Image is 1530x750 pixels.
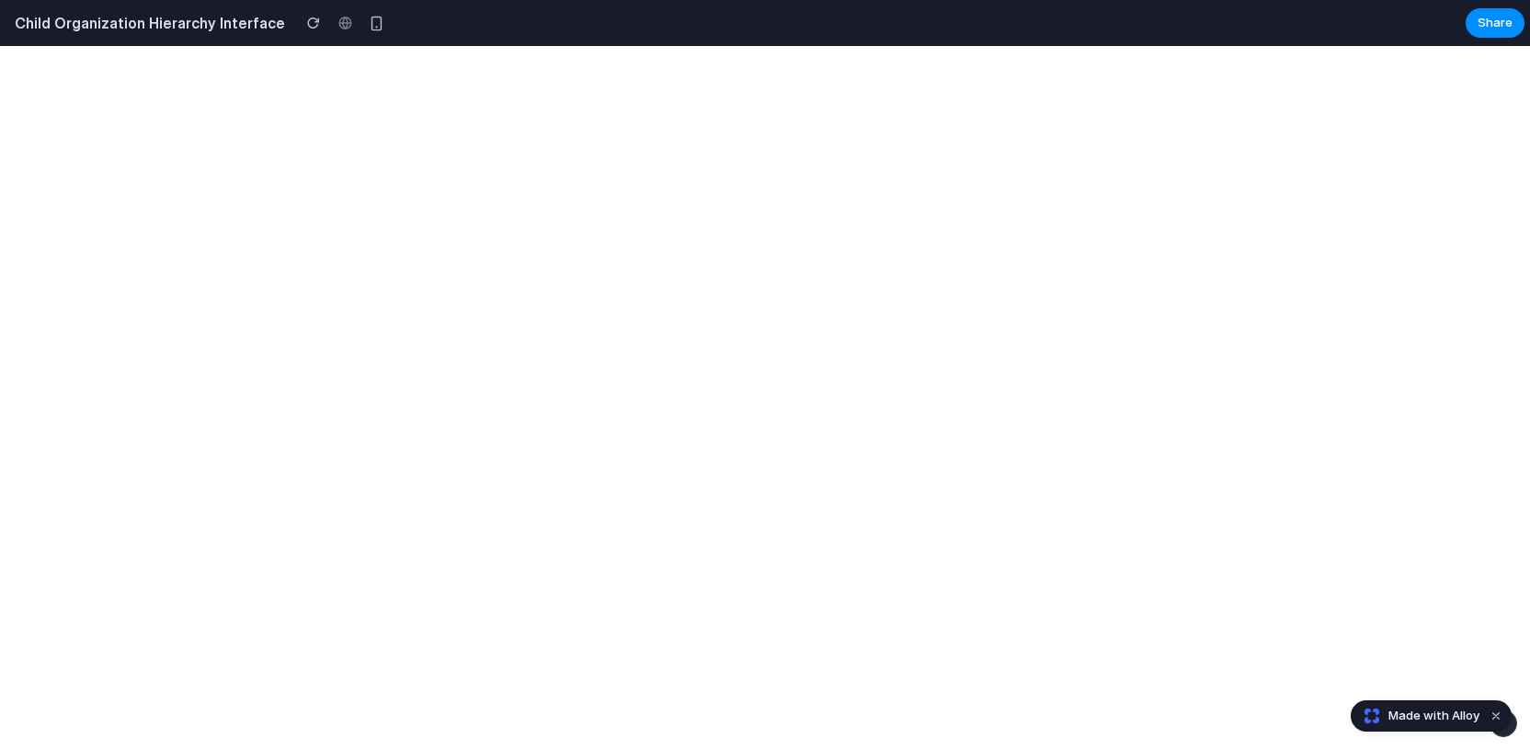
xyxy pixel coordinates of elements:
[1388,707,1479,725] span: Made with Alloy
[7,12,285,34] h2: Child Organization Hierarchy Interface
[1466,8,1524,38] button: Share
[1478,14,1513,32] span: Share
[1352,707,1481,725] a: Made with Alloy
[1485,705,1507,727] button: Dismiss watermark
